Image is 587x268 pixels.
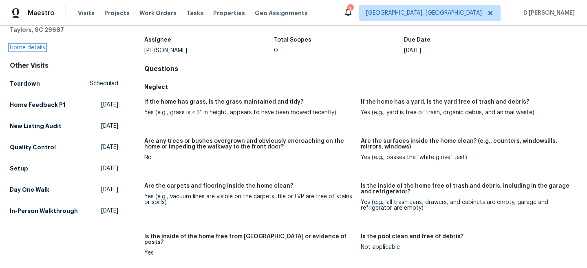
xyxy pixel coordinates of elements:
div: 0 [274,48,404,53]
span: [DATE] [101,101,118,109]
a: In-Person Walkthrough[DATE] [10,204,118,218]
h5: In-Person Walkthrough [10,207,78,215]
span: Geo Assignments [255,9,308,17]
a: Setup[DATE] [10,161,118,176]
h5: Is the pool clean and free of debris? [361,234,463,239]
h5: Day One Walk [10,186,49,194]
div: Yes (e.g., all trash cans, drawers, and cabinets are empty, garage and refrigerator are empty) [361,199,571,211]
a: Day One Walk[DATE] [10,182,118,197]
div: No [144,155,354,160]
h5: Assignee [144,37,171,43]
div: Not applicable [361,244,571,250]
h5: Home Feedback P1 [10,101,65,109]
span: [GEOGRAPHIC_DATA], [GEOGRAPHIC_DATA] [366,9,482,17]
span: Scheduled [90,80,118,88]
a: Quality Control[DATE] [10,140,118,155]
span: [DATE] [101,122,118,130]
div: Yes (e.g., passes the "white glove" test) [361,155,571,160]
div: 3 [347,5,353,13]
span: Visits [78,9,95,17]
span: [DATE] [101,164,118,173]
h4: Questions [144,65,577,73]
h5: If the home has grass, is the grass maintained and tidy? [144,99,303,105]
a: New Listing Audit[DATE] [10,119,118,133]
h5: Setup [10,164,28,173]
span: Maestro [28,9,55,17]
a: TeardownScheduled [10,76,118,91]
h5: Quality Control [10,143,56,151]
h5: Taylors, SC 29687 [10,26,118,34]
div: [PERSON_NAME] [144,48,274,53]
h5: Is the inside of the home free of trash and debris, including in the garage and refrigerator? [361,183,571,195]
h5: Is the inside of the home free from [GEOGRAPHIC_DATA] or evidence of pests? [144,234,354,245]
a: Home details [10,45,45,51]
div: Yes [144,250,354,256]
span: [DATE] [101,186,118,194]
div: Yes (e.g., grass is < 3" in height, appears to have been mowed recently) [144,110,354,115]
div: Yes (e.g., yard is free of trash, organic debris, and animal waste) [361,110,571,115]
div: Yes (e.g., vacuum lines are visible on the carpets, tile or LVP are free of stains or spills) [144,194,354,205]
span: Work Orders [139,9,177,17]
h5: If the home has a yard, is the yard free of trash and debris? [361,99,529,105]
span: D [PERSON_NAME] [520,9,575,17]
div: [DATE] [404,48,534,53]
h5: New Listing Audit [10,122,62,130]
h5: Due Date [404,37,430,43]
span: Projects [104,9,130,17]
h5: Neglect [144,83,577,91]
span: Properties [213,9,245,17]
span: [DATE] [101,207,118,215]
h5: Are the carpets and flooring inside the home clean? [144,183,293,189]
h5: Are the surfaces inside the home clean? (e.g., counters, windowsills, mirrors, windows) [361,138,571,150]
span: [DATE] [101,143,118,151]
h5: Are any trees or bushes overgrown and obviously encroaching on the home or impeding the walkway t... [144,138,354,150]
span: Tasks [186,10,203,16]
a: Home Feedback P1[DATE] [10,97,118,112]
h5: Total Scopes [274,37,311,43]
div: Other Visits [10,62,118,70]
h5: Teardown [10,80,40,88]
